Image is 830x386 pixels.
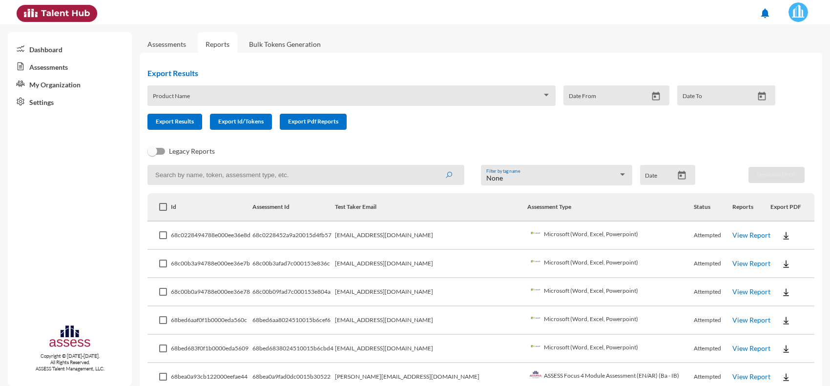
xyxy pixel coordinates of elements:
button: Export Id/Tokens [210,114,272,130]
td: Microsoft (Word, Excel, Powerpoint) [527,250,694,278]
h2: Export Results [147,68,783,78]
td: [EMAIL_ADDRESS][DOMAIN_NAME] [335,250,527,278]
a: View Report [732,231,770,239]
span: Legacy Reports [169,145,215,157]
button: Open calendar [753,91,770,102]
td: 68c00b3afad7c000153e836c [252,250,335,278]
a: Assessments [8,58,132,75]
th: Assessment Id [252,193,335,222]
a: Bulk Tokens Generation [241,32,329,56]
td: 68bed6aa8024510015b6cef6 [252,306,335,335]
a: My Organization [8,75,132,93]
th: Id [171,193,252,222]
td: Microsoft (Word, Excel, Powerpoint) [527,278,694,306]
span: Export Id/Tokens [218,118,264,125]
mat-icon: notifications [759,7,771,19]
button: Download PDF [748,167,805,183]
a: Settings [8,93,132,110]
p: Copyright © [DATE]-[DATE]. All Rights Reserved. ASSESS Talent Management, LLC. [8,353,132,372]
td: Attempted [694,335,732,363]
td: [EMAIL_ADDRESS][DOMAIN_NAME] [335,278,527,306]
a: View Report [732,287,770,296]
td: Microsoft (Word, Excel, Powerpoint) [527,335,694,363]
button: Open calendar [673,170,690,181]
th: Status [694,193,732,222]
th: Test Taker Email [335,193,527,222]
a: Assessments [147,40,186,48]
span: None [486,174,503,182]
td: Microsoft (Word, Excel, Powerpoint) [527,306,694,335]
a: Reports [198,32,237,56]
td: Attempted [694,222,732,250]
td: 68bed6838024510015b6cbd4 [252,335,335,363]
td: [EMAIL_ADDRESS][DOMAIN_NAME] [335,335,527,363]
button: Export Results [147,114,202,130]
span: Export Pdf Reports [288,118,338,125]
a: View Report [732,372,770,381]
td: 68c00b09fad7c000153e804a [252,278,335,306]
a: View Report [732,259,770,267]
td: 68c0228452a9a20015d4fb57 [252,222,335,250]
td: [EMAIL_ADDRESS][DOMAIN_NAME] [335,222,527,250]
th: Export PDF [770,193,814,222]
a: View Report [732,316,770,324]
span: Download PDF [757,171,796,178]
td: Attempted [694,250,732,278]
td: 68c00b0a94788e000ee36e78 [171,278,252,306]
span: Export Results [156,118,194,125]
td: [EMAIL_ADDRESS][DOMAIN_NAME] [335,306,527,335]
td: 68c0228494788e000ee36e8d [171,222,252,250]
img: assesscompany-logo.png [48,324,92,351]
td: 68c00b3a94788e000ee36e7b [171,250,252,278]
button: Export Pdf Reports [280,114,347,130]
th: Reports [732,193,771,222]
td: Attempted [694,306,732,335]
a: View Report [732,344,770,352]
td: Attempted [694,278,732,306]
input: Search by name, token, assessment type, etc. [147,165,464,185]
button: Open calendar [647,91,664,102]
a: Dashboard [8,40,132,58]
td: 68bed6aaf0f1b0000eda560c [171,306,252,335]
td: 68bed683f0f1b0000eda5609 [171,335,252,363]
th: Assessment Type [527,193,694,222]
td: Microsoft (Word, Excel, Powerpoint) [527,222,694,250]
